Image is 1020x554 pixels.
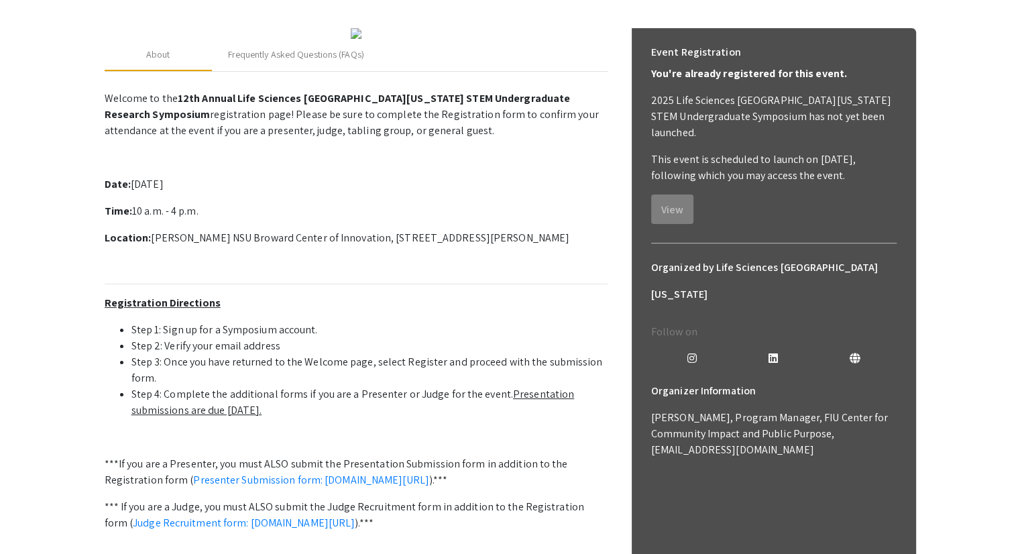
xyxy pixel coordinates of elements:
[651,324,897,340] p: Follow on
[105,296,221,310] u: Registration Directions
[193,473,429,487] a: Presenter Submission form: [DOMAIN_NAME][URL]
[105,177,131,191] strong: Date:
[105,91,571,121] strong: 12th Annual Life Sciences [GEOGRAPHIC_DATA][US_STATE] STEM Undergraduate Research Symposium
[651,93,897,141] p: 2025 Life Sciences [GEOGRAPHIC_DATA][US_STATE] STEM Undergraduate Symposium has not yet been laun...
[131,387,575,417] u: Presentation submissions are due [DATE].
[651,39,741,66] h6: Event Registration
[105,176,608,192] p: [DATE]
[146,48,170,62] div: About
[105,204,133,218] strong: Time:
[651,66,897,82] p: You're already registered for this event.
[105,230,608,246] p: [PERSON_NAME] NSU Broward Center of Innovation, [STREET_ADDRESS][PERSON_NAME]
[351,28,361,39] img: 32153a09-f8cb-4114-bf27-cfb6bc84fc69.png
[131,338,608,354] li: Step 2: Verify your email address
[651,410,897,458] p: [PERSON_NAME], Program Manager, FIU Center for Community Impact and Public Purpose, [EMAIL_ADDRES...
[651,195,693,224] button: View
[131,322,608,338] li: Step 1: Sign up for a Symposium account.
[105,456,608,488] p: ***If you are a Presenter, you must ALSO submit the Presentation Submission form in addition to t...
[131,354,608,386] li: Step 3: Once you have returned to the Welcome page, select Register and proceed with the submissi...
[133,516,355,530] a: Judge Recruitment form: [DOMAIN_NAME][URL]
[10,494,57,544] iframe: Chat
[131,386,608,419] li: Step 4: Complete the additional forms if you are a Presenter or Judge for the event.
[105,203,608,219] p: 10 a.m. - 4 p.m.
[651,254,897,308] h6: Organized by Life Sciences [GEOGRAPHIC_DATA][US_STATE]
[105,91,608,139] p: Welcome to the registration page! Please be sure to complete the Registration form to confirm you...
[105,499,608,531] p: *** If you are a Judge, you must ALSO submit the Judge Recruitment form in addition to the Regist...
[651,378,897,404] h6: Organizer Information
[105,231,152,245] strong: Location:
[651,152,897,184] p: This event is scheduled to launch on [DATE], following which you may access the event.
[228,48,364,62] div: Frequently Asked Questions (FAQs)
